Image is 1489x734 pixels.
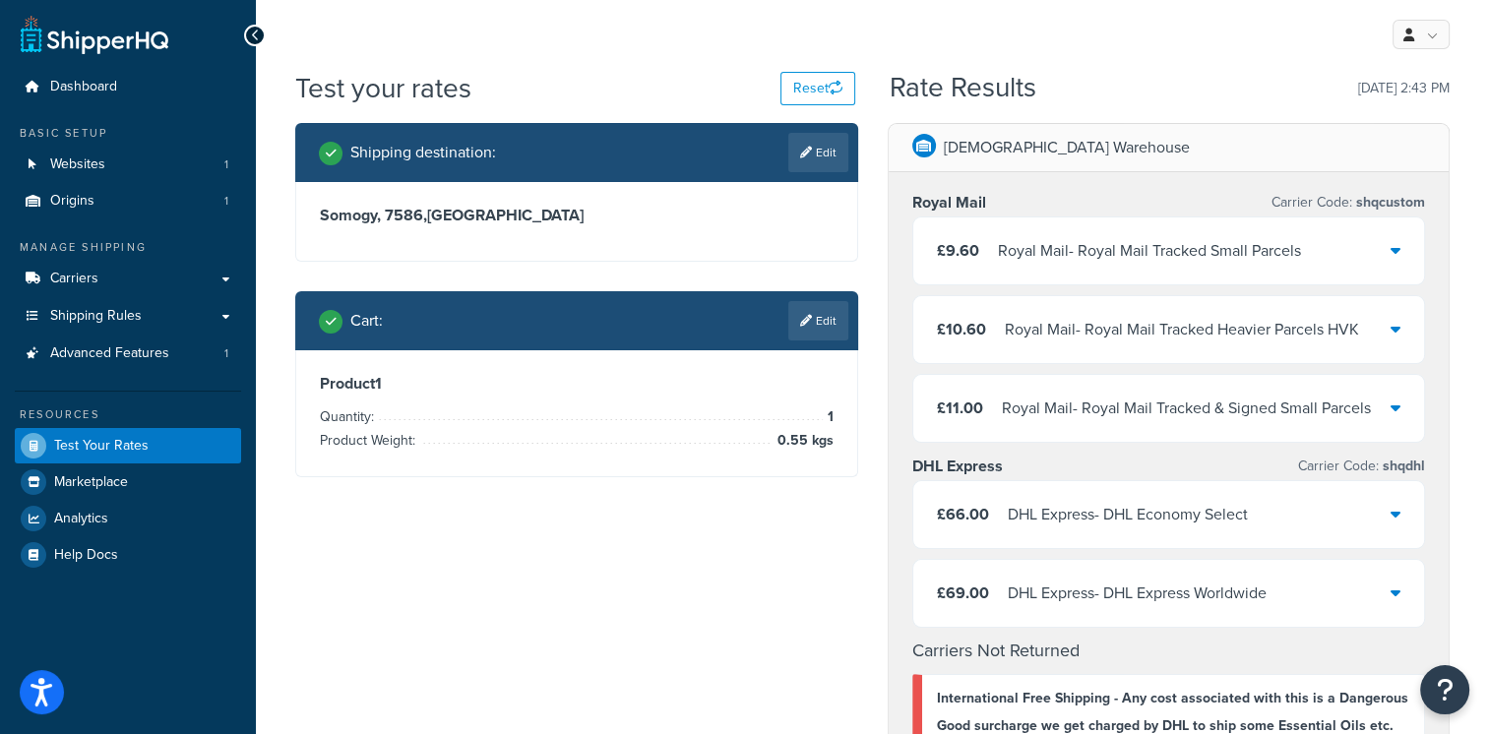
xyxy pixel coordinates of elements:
[1358,75,1450,102] p: [DATE] 2:43 PM
[15,261,241,297] a: Carriers
[50,193,94,210] span: Origins
[320,430,420,451] span: Product Weight:
[937,503,989,525] span: £66.00
[1379,456,1425,476] span: shqdhl
[350,312,383,330] h2: Cart :
[224,156,228,173] span: 1
[823,405,834,429] span: 1
[54,438,149,455] span: Test Your Rates
[50,271,98,287] span: Carriers
[350,144,496,161] h2: Shipping destination :
[1008,501,1248,528] div: DHL Express - DHL Economy Select
[937,239,979,262] span: £9.60
[320,406,379,427] span: Quantity:
[15,406,241,423] div: Resources
[295,69,471,107] h1: Test your rates
[15,147,241,183] a: Websites1
[998,237,1301,265] div: Royal Mail - Royal Mail Tracked Small Parcels
[50,156,105,173] span: Websites
[912,193,986,213] h3: Royal Mail
[15,239,241,256] div: Manage Shipping
[320,206,834,225] h3: Somogy, 7586 , [GEOGRAPHIC_DATA]
[1002,395,1371,422] div: Royal Mail - Royal Mail Tracked & Signed Small Parcels
[937,581,989,604] span: £69.00
[15,428,241,463] a: Test Your Rates
[944,134,1190,161] p: [DEMOGRAPHIC_DATA] Warehouse
[937,318,986,340] span: £10.60
[224,345,228,362] span: 1
[15,336,241,372] li: Advanced Features
[15,69,241,105] a: Dashboard
[50,308,142,325] span: Shipping Rules
[780,72,855,105] button: Reset
[54,511,108,527] span: Analytics
[15,183,241,219] li: Origins
[15,147,241,183] li: Websites
[15,537,241,573] a: Help Docs
[15,298,241,335] a: Shipping Rules
[912,638,1426,664] h4: Carriers Not Returned
[1298,453,1425,480] p: Carrier Code:
[50,79,117,95] span: Dashboard
[1272,189,1425,216] p: Carrier Code:
[1352,192,1425,213] span: shqcustom
[788,133,848,172] a: Edit
[54,547,118,564] span: Help Docs
[224,193,228,210] span: 1
[1008,580,1267,607] div: DHL Express - DHL Express Worldwide
[50,345,169,362] span: Advanced Features
[1005,316,1359,343] div: Royal Mail - Royal Mail Tracked Heavier Parcels HVK
[320,374,834,394] h3: Product 1
[937,397,983,419] span: £11.00
[15,336,241,372] a: Advanced Features1
[1420,665,1469,714] button: Open Resource Center
[788,301,848,340] a: Edit
[890,73,1036,103] h2: Rate Results
[54,474,128,491] span: Marketplace
[912,457,1003,476] h3: DHL Express
[15,464,241,500] a: Marketplace
[15,501,241,536] a: Analytics
[773,429,834,453] span: 0.55 kgs
[15,125,241,142] div: Basic Setup
[15,183,241,219] a: Origins1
